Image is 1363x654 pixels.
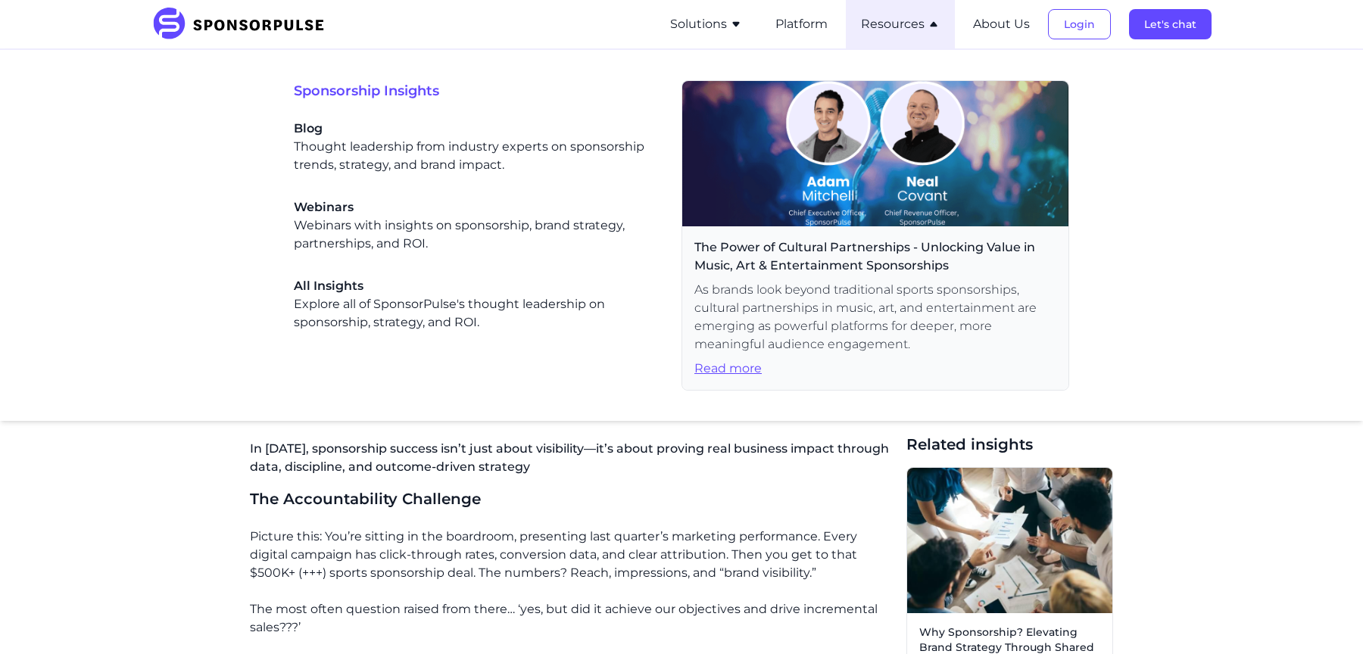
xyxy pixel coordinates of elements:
div: Explore all of SponsorPulse's thought leadership on sponsorship, strategy, and ROI. [294,277,657,332]
button: Platform [775,15,828,33]
span: As brands look beyond traditional sports sponsorships, cultural partnerships in music, art, and e... [694,281,1056,353]
span: The Power of Cultural Partnerships - Unlocking Value in Music, Art & Entertainment Sponsorships [694,238,1056,275]
a: The Power of Cultural Partnerships - Unlocking Value in Music, Art & Entertainment SponsorshipsAs... [681,80,1069,391]
span: Sponsorship Insights [294,80,681,101]
span: Blog [294,120,657,138]
span: Webinars [294,198,657,216]
span: Read more [694,360,1056,378]
a: About Us [973,17,1030,31]
span: Related insights [906,434,1113,455]
div: Thought leadership from industry experts on sponsorship trends, strategy, and brand impact. [294,120,657,174]
button: Resources [861,15,940,33]
button: Login [1048,9,1111,39]
img: Webinar header image [682,81,1068,226]
a: Platform [775,17,828,31]
div: Webinars with insights on sponsorship, brand strategy, partnerships, and ROI. [294,198,657,253]
button: About Us [973,15,1030,33]
a: All InsightsExplore all of SponsorPulse's thought leadership on sponsorship, strategy, and ROI. [294,277,657,332]
iframe: Chat Widget [1287,581,1363,654]
a: Login [1048,17,1111,31]
p: In [DATE], sponsorship success isn’t just about visibility—it’s about proving real business impac... [250,434,894,488]
img: SponsorPulse [151,8,335,41]
img: Photo by Getty Images courtesy of Unsplash [907,468,1112,613]
a: Let's chat [1129,17,1212,31]
button: Let's chat [1129,9,1212,39]
a: BlogThought leadership from industry experts on sponsorship trends, strategy, and brand impact. [294,120,657,174]
span: The Accountability Challenge [250,490,481,508]
button: Solutions [670,15,742,33]
span: All Insights [294,277,657,295]
p: The most often question raised from there… ‘yes, but did it achieve our objectives and drive incr... [250,600,894,637]
a: WebinarsWebinars with insights on sponsorship, brand strategy, partnerships, and ROI. [294,198,657,253]
p: Picture this: You’re sitting in the boardroom, presenting last quarter’s marketing performance. E... [250,528,894,582]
